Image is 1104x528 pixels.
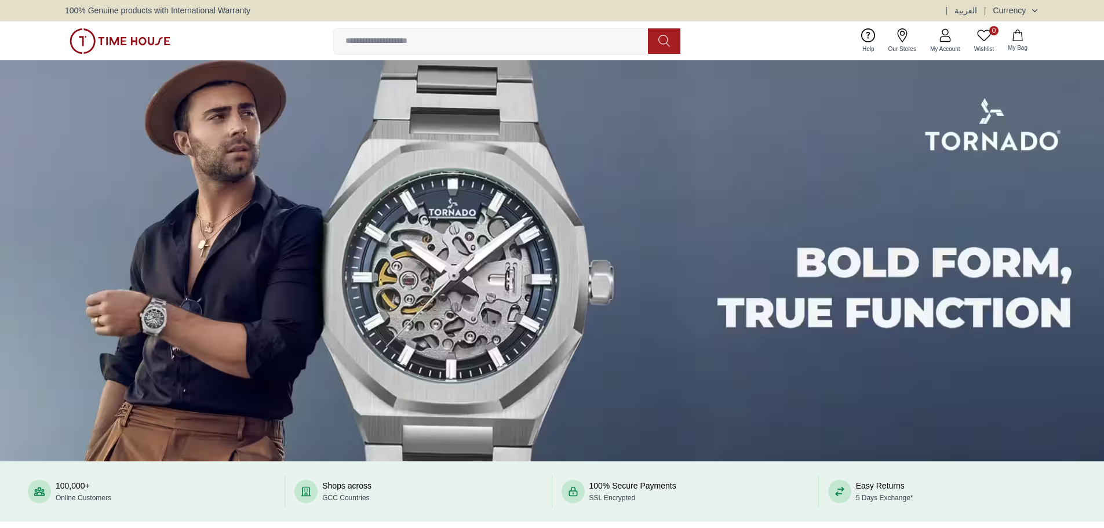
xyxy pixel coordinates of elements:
[989,26,999,35] span: 0
[984,5,986,16] span: |
[945,5,948,16] span: |
[884,45,921,53] span: Our Stores
[70,28,170,54] img: ...
[65,5,250,16] span: 100% Genuine products with International Warranty
[322,480,371,503] div: Shops across
[56,480,111,503] div: 100,000+
[1001,27,1034,54] button: My Bag
[881,26,923,56] a: Our Stores
[589,494,636,502] span: SSL Encrypted
[1003,43,1032,52] span: My Bag
[954,5,977,16] button: العربية
[858,45,879,53] span: Help
[855,26,881,56] a: Help
[589,480,676,503] div: 100% Secure Payments
[993,5,1030,16] div: Currency
[856,494,913,502] span: 5 Days Exchange*
[970,45,999,53] span: Wishlist
[967,26,1001,56] a: 0Wishlist
[56,494,111,502] span: Online Customers
[322,494,369,502] span: GCC Countries
[856,480,913,503] div: Easy Returns
[926,45,965,53] span: My Account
